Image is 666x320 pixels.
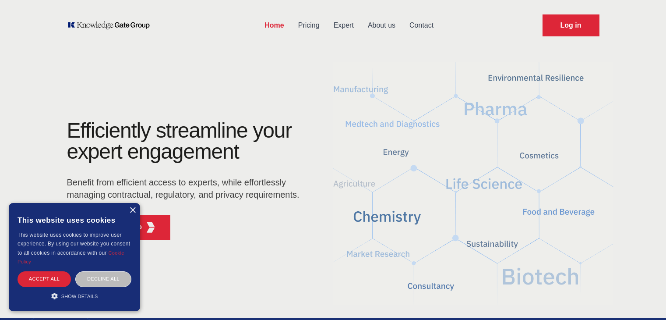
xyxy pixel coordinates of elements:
[543,14,599,36] a: Request Demo
[18,292,131,300] div: Show details
[402,14,440,37] a: Contact
[67,21,156,30] a: KOL Knowledge Platform: Talk to Key External Experts (KEE)
[75,271,131,287] div: Decline all
[61,294,98,299] span: Show details
[18,232,130,256] span: This website uses cookies to improve user experience. By using our website you consent to all coo...
[18,210,131,231] div: This website uses cookies
[333,57,613,309] img: KGG Fifth Element RED
[257,14,291,37] a: Home
[129,207,136,214] div: Close
[67,119,292,163] h1: Efficiently streamline your expert engagement
[18,250,124,264] a: Cookie Policy
[67,176,305,201] p: Benefit from efficient access to experts, while effortlessly managing contractual, regulatory, an...
[145,222,156,233] img: KGG Fifth Element RED
[361,14,402,37] a: About us
[18,271,71,287] div: Accept all
[291,14,327,37] a: Pricing
[327,14,361,37] a: Expert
